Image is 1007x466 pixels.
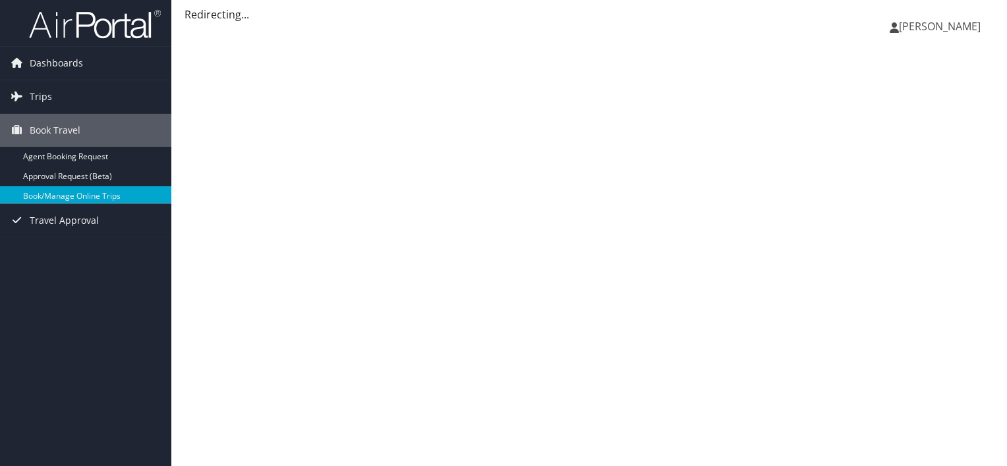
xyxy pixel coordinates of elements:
[30,47,83,80] span: Dashboards
[30,114,80,147] span: Book Travel
[890,7,994,46] a: [PERSON_NAME]
[185,7,994,22] div: Redirecting...
[899,19,981,34] span: [PERSON_NAME]
[29,9,161,39] img: airportal-logo.png
[30,204,99,237] span: Travel Approval
[30,80,52,113] span: Trips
